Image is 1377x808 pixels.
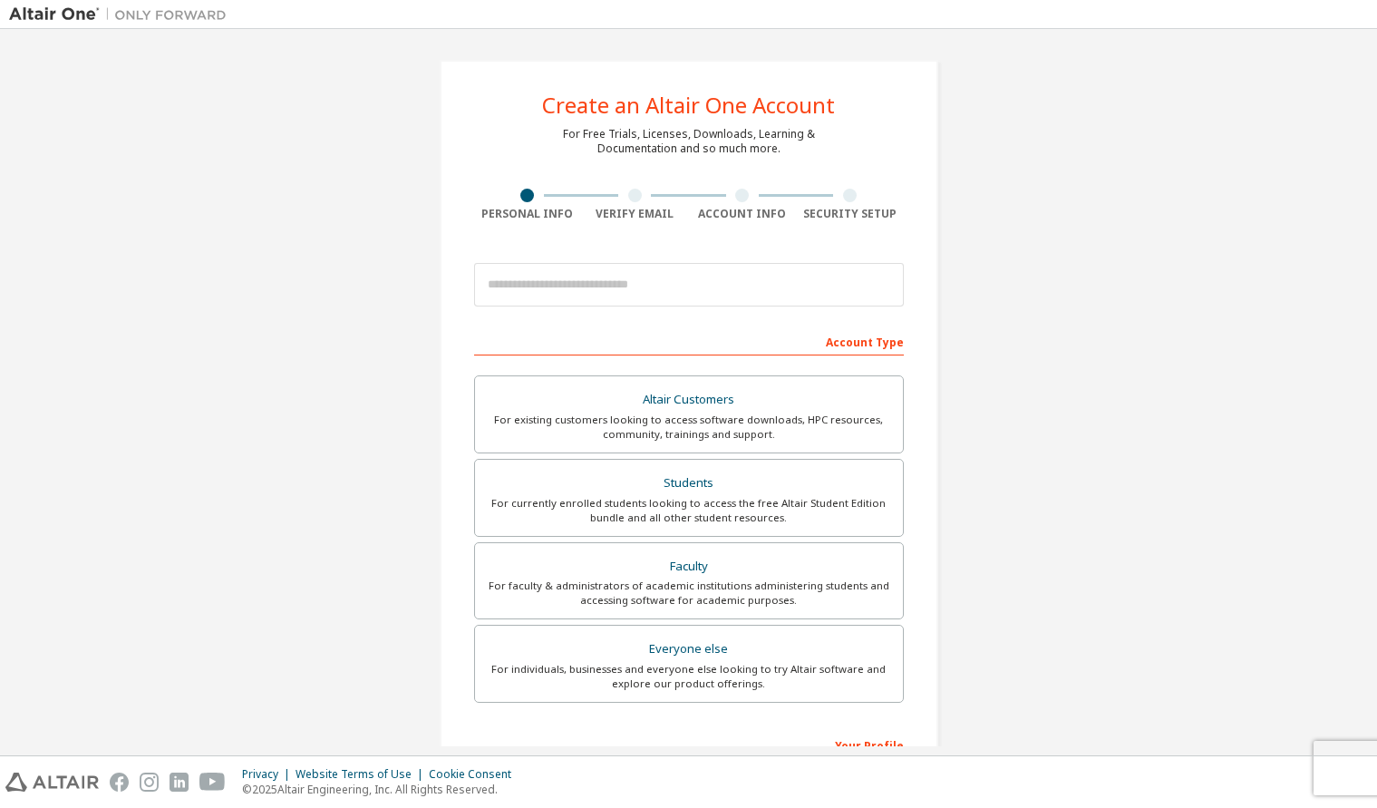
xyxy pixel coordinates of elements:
div: For faculty & administrators of academic institutions administering students and accessing softwa... [486,579,892,608]
div: For individuals, businesses and everyone else looking to try Altair software and explore our prod... [486,662,892,691]
div: Faculty [486,554,892,579]
div: Account Type [474,326,904,355]
p: © 2025 Altair Engineering, Inc. All Rights Reserved. [242,782,522,797]
img: linkedin.svg [170,773,189,792]
img: altair_logo.svg [5,773,99,792]
img: facebook.svg [110,773,129,792]
div: Altair Customers [486,387,892,413]
div: Verify Email [581,207,689,221]
img: youtube.svg [199,773,226,792]
div: Privacy [242,767,296,782]
div: For currently enrolled students looking to access the free Altair Student Edition bundle and all ... [486,496,892,525]
img: Altair One [9,5,236,24]
div: For Free Trials, Licenses, Downloads, Learning & Documentation and so much more. [563,127,815,156]
div: Security Setup [796,207,904,221]
div: Website Terms of Use [296,767,429,782]
div: Account Info [689,207,797,221]
div: For existing customers looking to access software downloads, HPC resources, community, trainings ... [486,413,892,442]
div: Students [486,471,892,496]
div: Everyone else [486,637,892,662]
div: Your Profile [474,730,904,759]
div: Create an Altair One Account [542,94,835,116]
img: instagram.svg [140,773,159,792]
div: Personal Info [474,207,582,221]
div: Cookie Consent [429,767,522,782]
